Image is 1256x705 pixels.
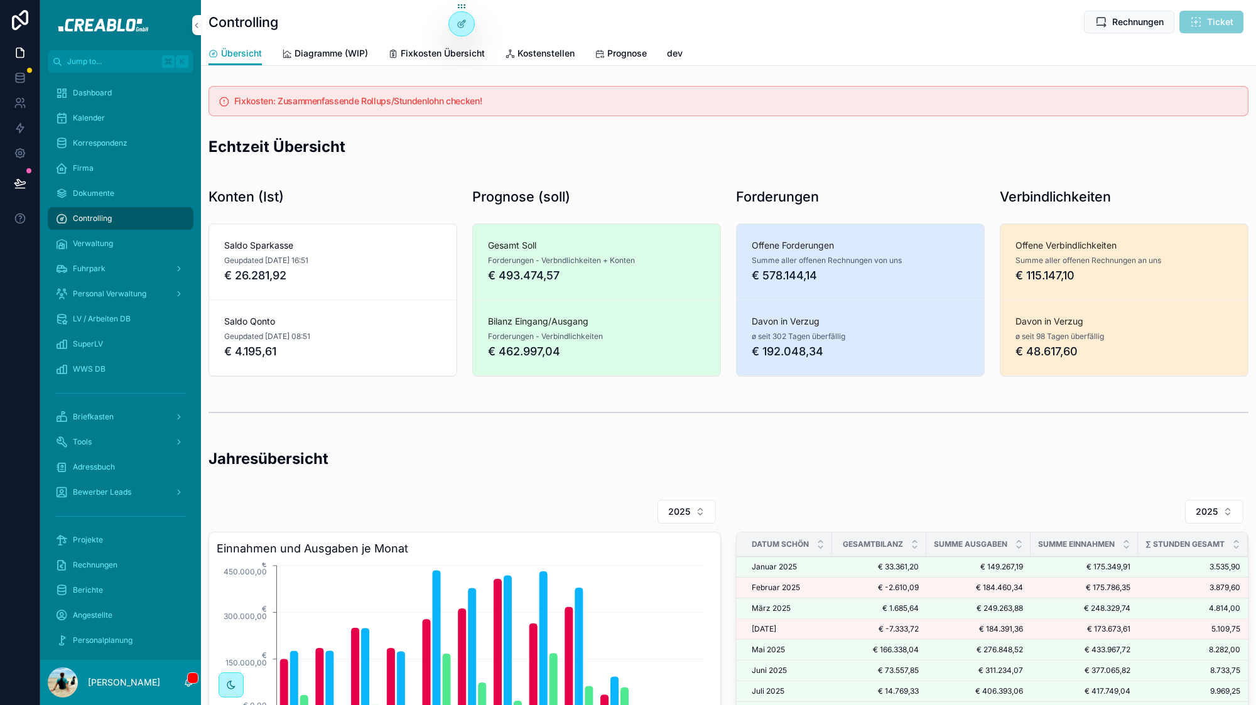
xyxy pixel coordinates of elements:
[934,645,1023,655] span: € 276.848,52
[73,560,117,570] span: Rechnungen
[667,47,683,60] span: dev
[48,629,193,652] a: Personalplanung
[225,658,267,667] tspan: 150.000,00
[1185,500,1243,524] button: Select Button
[73,188,114,198] span: Dokumente
[73,264,106,274] span: Fuhrpark
[752,686,825,696] a: Juli 2025
[752,645,825,655] a: Mai 2025
[488,315,705,328] span: Bilanz Eingang/Ausgang
[667,42,683,67] a: dev
[752,256,902,266] span: Summe aller offenen Rechnungen von uns
[262,559,267,569] tspan: €
[1145,624,1240,634] span: 5.109,75
[752,315,969,328] span: Davon in Verzug
[488,239,705,252] span: Gesamt Soll
[73,88,112,98] span: Dashboard
[840,583,919,593] span: € -2.610,09
[752,603,791,613] span: März 2025
[607,47,647,60] span: Prognose
[658,500,716,524] button: Select Button
[48,431,193,453] a: Tools
[73,535,103,545] span: Projekte
[840,603,919,613] a: € 1.685,64
[1015,267,1233,284] span: € 115.147,10
[1145,583,1240,593] a: 3.879,60
[1000,187,1111,206] h1: Verbindlichkeiten
[1145,562,1240,572] a: 3.535,90
[934,603,1023,613] a: € 249.263,88
[1145,539,1225,549] span: ∑ Stunden gesamt
[73,289,146,299] span: Personal Verwaltung
[388,42,485,67] a: Fixkosten Übersicht
[934,624,1023,634] a: € 184.391,36
[48,82,193,104] a: Dashboard
[1038,645,1130,655] span: € 433.967,72
[752,624,776,634] span: [DATE]
[840,624,919,634] a: € -7.333,72
[752,624,825,634] a: [DATE]
[1038,583,1130,593] span: € 175.786,35
[1038,603,1130,613] a: € 248.329,74
[1145,603,1240,613] span: 4.814,00
[1038,686,1130,696] a: € 417.749,04
[224,567,267,576] tspan: 450.000,00
[88,676,160,689] p: [PERSON_NAME]
[840,665,919,675] a: € 73.557,85
[1145,665,1240,675] span: 8.733,75
[73,239,113,249] span: Verwaltung
[595,42,647,67] a: Prognose
[208,13,278,31] h1: Controlling
[73,163,94,173] span: Firma
[1015,331,1104,342] span: ø seit 98 Tagen überfällig
[472,187,570,206] h1: Prognose (soll)
[224,315,441,328] span: Saldo Qonto
[73,213,112,223] span: Controlling
[934,583,1023,593] a: € 184.460,34
[1015,315,1233,328] span: Davon in Verzug
[752,665,825,675] a: Juni 2025
[752,239,969,252] span: Offene Forderungen
[840,562,919,572] a: € 33.361,20
[73,437,92,447] span: Tools
[1038,665,1130,675] span: € 377.065,82
[48,107,193,129] a: Kalender
[1015,256,1161,266] span: Summe aller offenen Rechnungen an uns
[262,650,267,660] tspan: €
[48,358,193,380] a: WWS DB
[40,73,201,660] div: scrollable content
[1038,562,1130,572] a: € 175.349,91
[752,267,969,284] span: € 578.144,14
[234,97,1238,105] h5: Fixkosten: Zusammenfassende Rollups/Stundenlohn checken!
[224,343,441,360] span: € 4.195,61
[295,47,368,60] span: Diagramme (WIP)
[752,645,785,655] span: Mai 2025
[224,239,441,252] span: Saldo Sparkasse
[73,487,131,497] span: Bewerber Leads
[1038,539,1115,549] span: Summe Einnahmen
[840,686,919,696] span: € 14.769,33
[1145,645,1240,655] a: 8.282,00
[752,539,809,549] span: Datum schön
[282,42,368,67] a: Diagramme (WIP)
[208,187,284,206] h1: Konten (Ist)
[752,686,784,696] span: Juli 2025
[1038,624,1130,634] span: € 173.673,61
[752,562,797,572] span: Januar 2025
[73,585,103,595] span: Berichte
[840,645,919,655] a: € 166.338,04
[934,686,1023,696] a: € 406.393,06
[73,364,106,374] span: WWS DB
[73,610,112,620] span: Angestellte
[488,331,603,342] span: Forderungen - Verbindlichkeiten
[73,339,103,349] span: SuperLV
[73,462,115,472] span: Adressbuch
